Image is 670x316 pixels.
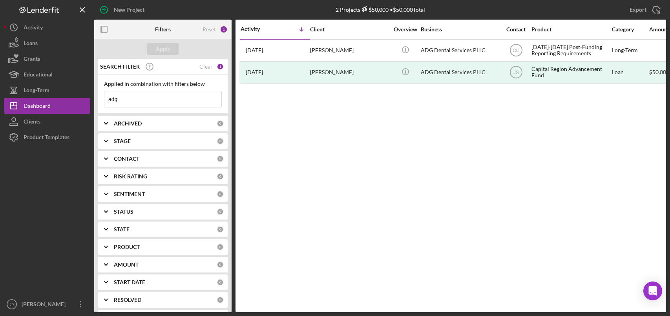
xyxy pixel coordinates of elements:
text: CC [513,48,520,53]
div: 2 Projects • $50,000 Total [336,6,425,13]
div: Long-Term [24,82,49,100]
b: SEARCH FILTER [100,64,140,70]
button: Grants [4,51,90,67]
div: Capital Region Advancement Fund [531,62,610,83]
div: 0 [217,191,224,198]
div: 0 [217,173,224,180]
div: 1 [220,25,228,33]
div: 1 [217,63,224,70]
div: [PERSON_NAME] [310,62,389,83]
time: 2021-01-13 00:47 [246,69,263,75]
b: CONTACT [114,156,139,162]
div: Apply [156,43,170,55]
text: JP [9,302,14,307]
b: AMOUNT [114,262,139,268]
div: ADG Dental Services PLLC [421,40,499,61]
div: Export [630,2,646,18]
div: Applied in combination with filters below [104,81,222,87]
div: Contact [501,26,531,33]
button: Activity [4,20,90,35]
div: Activity [241,26,275,32]
div: New Project [114,2,144,18]
button: Product Templates [4,129,90,145]
div: Clients [24,114,40,131]
div: Activity [24,20,43,37]
div: Product Templates [24,129,69,147]
b: STATE [114,226,130,232]
button: JP[PERSON_NAME] [4,296,90,312]
div: Clear [199,64,213,70]
div: ADG Dental Services PLLC [421,62,499,83]
div: Loans [24,35,38,53]
div: Overview [391,26,420,33]
div: $50,000 [360,6,389,13]
b: RISK RATING [114,173,147,180]
div: Educational [24,67,53,84]
button: Loans [4,35,90,51]
div: 0 [217,226,224,233]
div: Loan [612,62,648,83]
div: Open Intercom Messenger [643,281,662,300]
div: [PERSON_NAME] [20,296,71,314]
b: ARCHIVED [114,120,142,127]
button: Dashboard [4,98,90,114]
button: Long-Term [4,82,90,98]
div: Client [310,26,389,33]
b: SENTIMENT [114,191,145,197]
div: 0 [217,155,224,162]
b: START DATE [114,279,145,285]
button: Export [622,2,666,18]
b: RESOLVED [114,297,141,303]
div: Reset [203,26,216,33]
time: 2023-09-05 11:40 [246,47,263,53]
div: 0 [217,296,224,303]
button: Apply [147,43,179,55]
div: Long-Term [612,40,648,61]
div: [PERSON_NAME] [310,40,389,61]
div: 0 [217,243,224,251]
div: Grants [24,51,40,69]
b: STATUS [114,209,133,215]
div: 0 [217,138,224,145]
div: Business [421,26,499,33]
div: Product [531,26,610,33]
button: New Project [94,2,152,18]
text: JS [513,70,518,75]
button: Clients [4,114,90,129]
div: Dashboard [24,98,51,116]
div: [DATE]-[DATE] Post-Funding Reporting Requirements [531,40,610,61]
div: 0 [217,279,224,286]
div: Category [612,26,648,33]
button: Educational [4,67,90,82]
b: Filters [155,26,171,33]
div: 0 [217,208,224,215]
div: 0 [217,120,224,127]
b: STAGE [114,138,131,144]
b: PRODUCT [114,244,140,250]
div: 0 [217,261,224,268]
